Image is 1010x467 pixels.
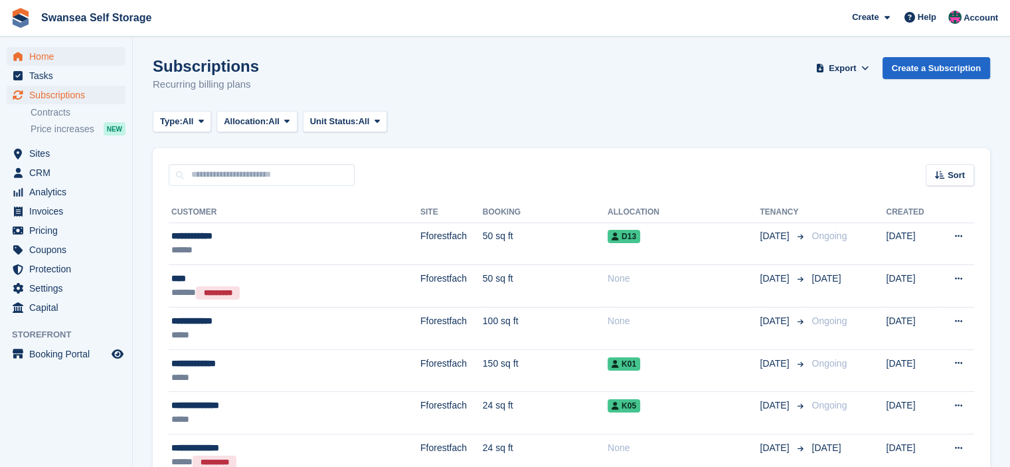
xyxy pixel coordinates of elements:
[7,221,126,240] a: menu
[7,279,126,298] a: menu
[420,308,483,350] td: Fforestfach
[110,346,126,362] a: Preview store
[7,345,126,363] a: menu
[811,273,841,284] span: [DATE]
[7,47,126,66] a: menu
[31,123,94,136] span: Price increases
[359,115,370,128] span: All
[852,11,879,24] span: Create
[948,169,965,182] span: Sort
[29,66,109,85] span: Tasks
[608,441,760,455] div: None
[813,57,872,79] button: Export
[483,202,608,223] th: Booking
[483,349,608,392] td: 150 sq ft
[7,66,126,85] a: menu
[964,11,998,25] span: Account
[483,265,608,308] td: 50 sq ft
[886,223,937,265] td: [DATE]
[183,115,194,128] span: All
[7,144,126,163] a: menu
[7,298,126,317] a: menu
[483,223,608,265] td: 50 sq ft
[29,183,109,201] span: Analytics
[760,441,792,455] span: [DATE]
[31,106,126,119] a: Contracts
[420,202,483,223] th: Site
[29,163,109,182] span: CRM
[760,357,792,371] span: [DATE]
[104,122,126,136] div: NEW
[224,115,268,128] span: Allocation:
[29,202,109,221] span: Invoices
[883,57,990,79] a: Create a Subscription
[29,260,109,278] span: Protection
[608,314,760,328] div: None
[829,62,856,75] span: Export
[36,7,157,29] a: Swansea Self Storage
[811,442,841,453] span: [DATE]
[153,111,211,133] button: Type: All
[483,308,608,350] td: 100 sq ft
[948,11,962,24] img: Paul Davies
[29,86,109,104] span: Subscriptions
[420,223,483,265] td: Fforestfach
[760,272,792,286] span: [DATE]
[7,163,126,182] a: menu
[310,115,359,128] span: Unit Status:
[160,115,183,128] span: Type:
[169,202,420,223] th: Customer
[811,231,847,241] span: Ongoing
[760,399,792,413] span: [DATE]
[29,279,109,298] span: Settings
[608,399,640,413] span: K05
[608,202,760,223] th: Allocation
[811,316,847,326] span: Ongoing
[11,8,31,28] img: stora-icon-8386f47178a22dfd0bd8f6a31ec36ba5ce8667c1dd55bd0f319d3a0aa187defe.svg
[886,308,937,350] td: [DATE]
[153,57,259,75] h1: Subscriptions
[760,229,792,243] span: [DATE]
[608,272,760,286] div: None
[31,122,126,136] a: Price increases NEW
[760,202,806,223] th: Tenancy
[29,345,109,363] span: Booking Portal
[29,221,109,240] span: Pricing
[420,349,483,392] td: Fforestfach
[29,144,109,163] span: Sites
[811,400,847,411] span: Ongoing
[7,86,126,104] a: menu
[29,240,109,259] span: Coupons
[886,349,937,392] td: [DATE]
[760,314,792,328] span: [DATE]
[420,265,483,308] td: Fforestfach
[483,392,608,434] td: 24 sq ft
[420,392,483,434] td: Fforestfach
[608,230,640,243] span: D13
[29,298,109,317] span: Capital
[268,115,280,128] span: All
[886,265,937,308] td: [DATE]
[7,183,126,201] a: menu
[886,202,937,223] th: Created
[12,328,132,341] span: Storefront
[7,202,126,221] a: menu
[7,240,126,259] a: menu
[153,77,259,92] p: Recurring billing plans
[216,111,297,133] button: Allocation: All
[303,111,387,133] button: Unit Status: All
[918,11,936,24] span: Help
[886,392,937,434] td: [DATE]
[811,358,847,369] span: Ongoing
[29,47,109,66] span: Home
[608,357,640,371] span: K01
[7,260,126,278] a: menu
